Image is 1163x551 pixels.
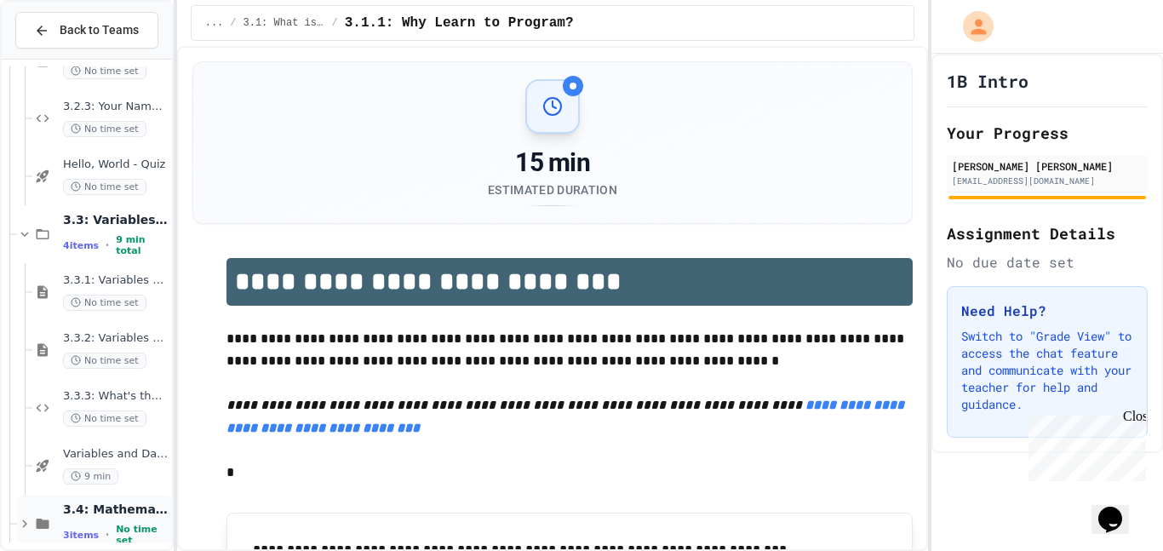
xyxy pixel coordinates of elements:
span: No time set [63,410,146,427]
span: Variables and Data types - quiz [63,447,169,462]
div: [PERSON_NAME] [PERSON_NAME] [952,158,1143,174]
h1: 1B Intro [947,69,1028,93]
span: No time set [63,63,146,79]
iframe: chat widget [1022,409,1146,481]
span: Back to Teams [60,21,139,39]
span: No time set [63,179,146,195]
button: Back to Teams [15,12,158,49]
span: Hello, World - Quiz [63,158,169,172]
div: No due date set [947,252,1148,273]
span: 9 min total [116,234,169,256]
h3: Need Help? [961,301,1133,321]
span: • [106,528,109,542]
div: [EMAIL_ADDRESS][DOMAIN_NAME] [952,175,1143,187]
iframe: chat widget [1091,483,1146,534]
span: 3.3.3: What's the Type? [63,389,169,404]
span: 3.3: Variables and Data Types [63,212,169,227]
span: / [332,16,338,30]
h2: Assignment Details [947,221,1148,245]
span: 4 items [63,240,99,251]
span: 3.2.3: Your Name and Favorite Movie [63,100,169,114]
span: 3.1: What is Code? [243,16,325,30]
span: 3.3.1: Variables and Data Types [63,273,169,288]
span: / [230,16,236,30]
span: ... [205,16,224,30]
div: Estimated Duration [488,181,617,198]
span: No time set [63,353,146,369]
p: Switch to "Grade View" to access the chat feature and communicate with your teacher for help and ... [961,328,1133,413]
span: No time set [63,295,146,311]
span: 9 min [63,468,118,485]
span: 3.1.1: Why Learn to Program? [345,13,574,33]
span: No time set [63,121,146,137]
span: 3.3.2: Variables and Data Types - Review [63,331,169,346]
span: 3.4: Mathematical Operators [63,502,169,517]
span: • [106,238,109,252]
span: 3 items [63,530,99,541]
div: My Account [945,7,998,46]
h2: Your Progress [947,121,1148,145]
div: Chat with us now!Close [7,7,117,108]
div: 15 min [488,147,617,178]
span: No time set [116,524,169,546]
